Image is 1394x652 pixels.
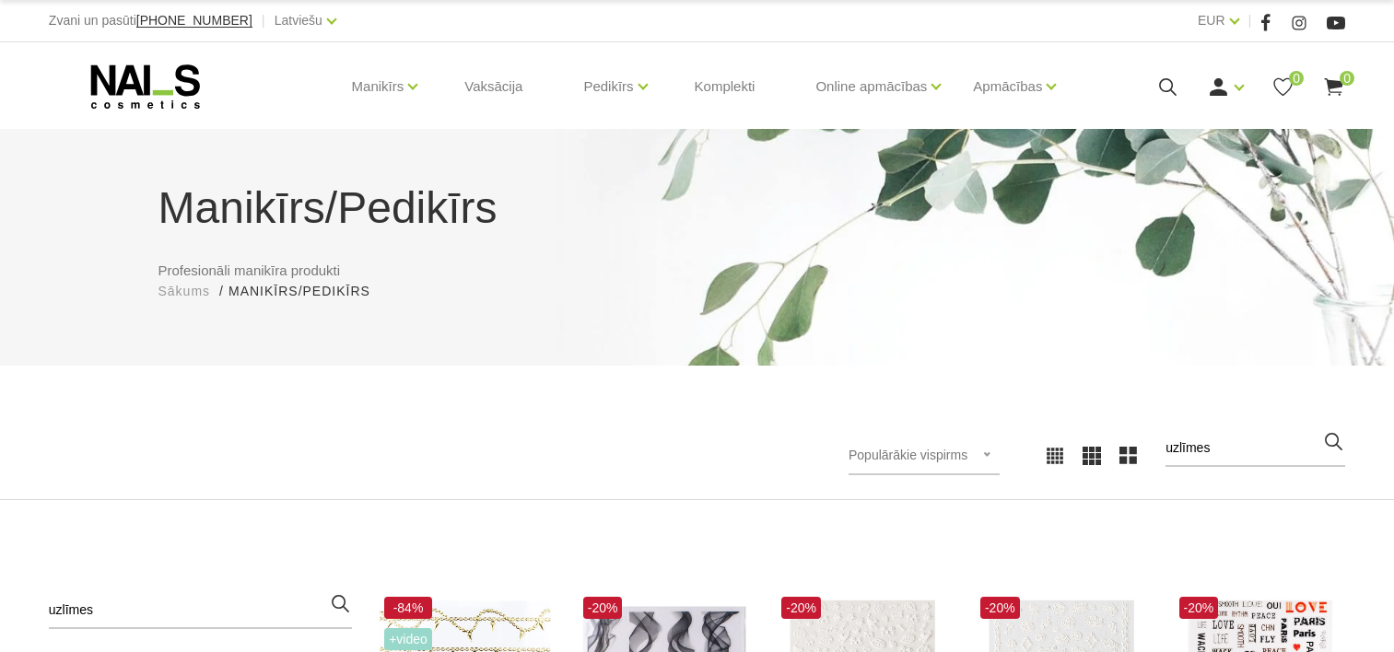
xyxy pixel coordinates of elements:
[450,42,537,131] a: Vaksācija
[980,597,1020,619] span: -20%
[849,448,967,462] span: Populārākie vispirms
[1289,71,1304,86] span: 0
[815,50,927,123] a: Online apmācības
[973,50,1042,123] a: Apmācības
[1248,9,1252,32] span: |
[384,628,432,650] span: +Video
[145,175,1250,301] div: Profesionāli manikīra produkti
[583,597,623,619] span: -20%
[262,9,265,32] span: |
[1271,76,1294,99] a: 0
[1179,597,1219,619] span: -20%
[275,9,322,31] a: Latviešu
[1340,71,1354,86] span: 0
[781,597,821,619] span: -20%
[384,597,432,619] span: -84%
[680,42,770,131] a: Komplekti
[158,175,1236,241] h1: Manikīrs/Pedikīrs
[1322,76,1345,99] a: 0
[136,13,252,28] span: [PHONE_NUMBER]
[1166,430,1345,467] input: Meklēt produktus ...
[158,284,211,298] span: Sākums
[1198,9,1225,31] a: EUR
[49,9,252,32] div: Zvani un pasūti
[49,592,352,629] input: Meklēt produktus ...
[583,50,633,123] a: Pedikīrs
[158,282,211,301] a: Sākums
[136,14,252,28] a: [PHONE_NUMBER]
[228,282,389,301] li: Manikīrs/Pedikīrs
[352,50,404,123] a: Manikīrs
